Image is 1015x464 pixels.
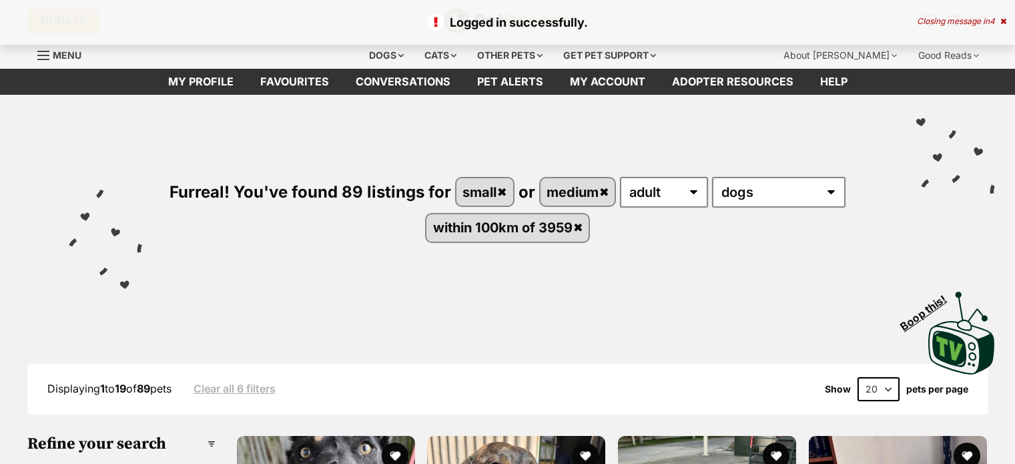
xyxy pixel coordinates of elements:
[47,382,172,395] span: Displaying to of pets
[137,382,150,395] strong: 89
[774,42,906,69] div: About [PERSON_NAME]
[898,284,960,332] span: Boop this!
[468,42,552,69] div: Other pets
[906,384,968,395] label: pets per page
[27,435,216,453] h3: Refine your search
[170,182,451,202] span: Furreal! You've found 89 listings for
[13,13,1002,31] p: Logged in successfully.
[247,69,342,95] a: Favourites
[990,16,995,26] span: 4
[155,69,247,95] a: My profile
[456,178,513,206] a: small
[554,42,665,69] div: Get pet support
[464,69,557,95] a: Pet alerts
[100,382,105,395] strong: 1
[115,382,126,395] strong: 19
[342,69,464,95] a: conversations
[426,214,589,242] a: within 100km of 3959
[917,17,1006,26] div: Closing message in
[659,69,807,95] a: Adopter resources
[825,384,851,395] span: Show
[519,182,535,202] span: or
[928,280,995,377] a: Boop this!
[53,49,81,61] span: Menu
[194,383,276,395] a: Clear all 6 filters
[909,42,988,69] div: Good Reads
[541,178,615,206] a: medium
[415,42,466,69] div: Cats
[557,69,659,95] a: My account
[37,42,91,66] a: Menu
[360,42,413,69] div: Dogs
[928,292,995,375] img: PetRescue TV logo
[807,69,861,95] a: Help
